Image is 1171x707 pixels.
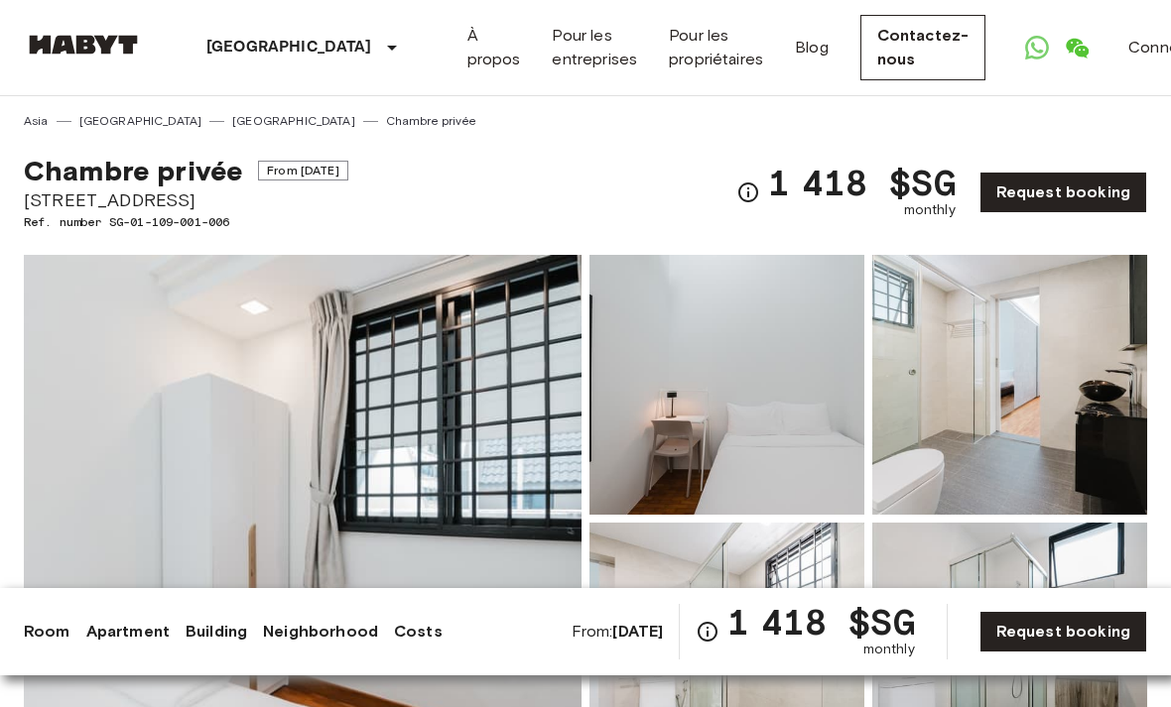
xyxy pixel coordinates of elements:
[186,620,247,644] a: Building
[394,620,443,644] a: Costs
[768,165,955,200] span: 1 418 $SG
[263,620,378,644] a: Neighborhood
[863,640,915,659] span: monthly
[386,112,476,130] a: Chambre privée
[258,161,348,180] span: From [DATE]
[904,200,956,220] span: monthly
[24,187,348,213] span: [STREET_ADDRESS]
[727,604,914,640] span: 1 418 $SG
[1057,28,1097,67] a: Open WeChat
[1017,28,1057,67] a: Open WhatsApp
[206,36,372,59] p: [GEOGRAPHIC_DATA]
[979,611,1147,652] a: Request booking
[79,112,202,130] a: [GEOGRAPHIC_DATA]
[24,112,49,130] a: Asia
[795,36,829,59] a: Blog
[860,15,986,80] a: Contactez-nous
[612,622,663,641] b: [DATE]
[24,620,70,644] a: Room
[736,180,760,204] svg: Check cost overview for full price breakdown. Please note that discounts apply to new joiners onl...
[232,112,355,130] a: [GEOGRAPHIC_DATA]
[24,35,143,55] img: Habyt
[467,24,521,71] a: À propos
[979,172,1147,213] a: Request booking
[86,620,170,644] a: Apartment
[589,255,864,515] img: Picture of unit SG-01-109-001-006
[24,213,348,231] span: Ref. number SG-01-109-001-006
[872,255,1147,515] img: Picture of unit SG-01-109-001-006
[669,24,763,71] a: Pour les propriétaires
[552,24,637,71] a: Pour les entreprises
[696,620,719,644] svg: Check cost overview for full price breakdown. Please note that discounts apply to new joiners onl...
[572,621,664,643] span: From:
[24,154,242,187] span: Chambre privée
